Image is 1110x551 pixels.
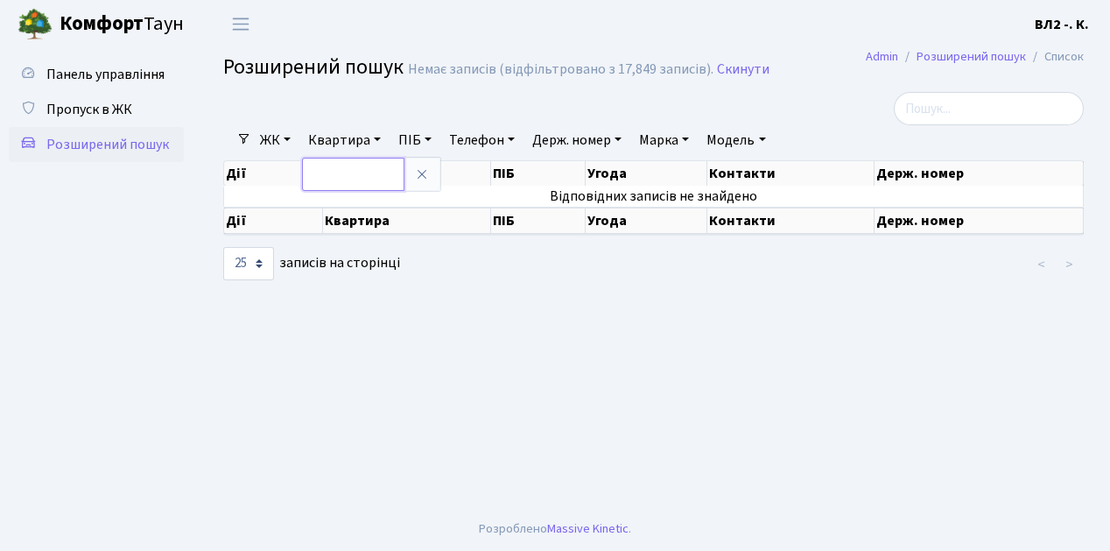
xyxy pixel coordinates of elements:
img: logo.png [18,7,53,42]
a: Панель управління [9,57,184,92]
th: Угода [586,208,707,234]
a: Квартира [301,125,388,155]
a: Скинути [717,61,769,78]
a: Пропуск в ЖК [9,92,184,127]
a: Розширений пошук [9,127,184,162]
a: Admin [866,47,898,66]
div: Розроблено . [479,519,631,539]
a: ПІБ [391,125,439,155]
th: Держ. номер [875,161,1084,186]
li: Список [1026,47,1084,67]
a: Держ. номер [525,125,629,155]
th: Дії [224,208,323,234]
label: записів на сторінці [223,247,400,280]
input: Пошук... [894,92,1084,125]
th: Квартира [323,208,491,234]
a: Розширений пошук [917,47,1026,66]
span: Пропуск в ЖК [46,100,132,119]
span: Розширений пошук [223,52,404,82]
b: ВЛ2 -. К. [1035,15,1089,34]
span: Таун [60,10,184,39]
th: Контакти [707,208,875,234]
th: Держ. номер [875,208,1084,234]
b: Комфорт [60,10,144,38]
a: Massive Kinetic [547,519,629,538]
th: Контакти [707,161,875,186]
td: Відповідних записів не знайдено [224,186,1084,207]
span: Розширений пошук [46,135,169,154]
th: ПІБ [491,208,586,234]
select: записів на сторінці [223,247,274,280]
div: Немає записів (відфільтровано з 17,849 записів). [408,61,713,78]
a: Марка [632,125,696,155]
th: Угода [586,161,707,186]
a: Модель [699,125,772,155]
nav: breadcrumb [840,39,1110,75]
a: ЖК [253,125,298,155]
th: ПІБ [491,161,586,186]
span: Панель управління [46,65,165,84]
a: Телефон [442,125,522,155]
button: Переключити навігацію [219,10,263,39]
th: Дії [224,161,323,186]
a: ВЛ2 -. К. [1035,14,1089,35]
